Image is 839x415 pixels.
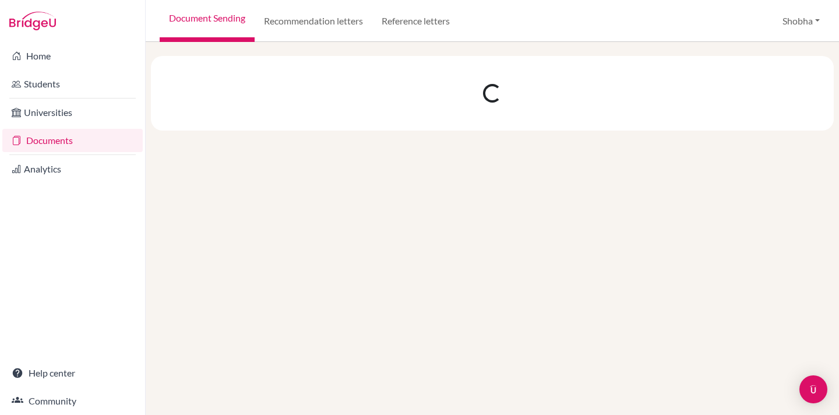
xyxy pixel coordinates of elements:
[2,129,143,152] a: Documents
[2,72,143,96] a: Students
[9,12,56,30] img: Bridge-U
[2,389,143,413] a: Community
[2,361,143,385] a: Help center
[799,375,827,403] div: Open Intercom Messenger
[2,157,143,181] a: Analytics
[2,44,143,68] a: Home
[2,101,143,124] a: Universities
[777,10,825,32] button: Shobha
